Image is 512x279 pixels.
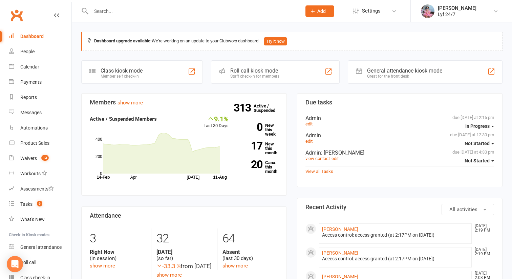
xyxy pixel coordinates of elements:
[239,122,262,132] strong: 0
[101,67,143,74] div: Class kiosk mode
[156,228,212,249] div: 32
[20,260,36,265] div: Roll call
[471,224,494,233] time: [DATE] 2:19 PM
[156,262,212,271] div: from [DATE]
[239,142,278,155] a: 17New this month
[471,247,494,256] time: [DATE] 2:19 PM
[222,228,278,249] div: 64
[9,105,71,120] a: Messages
[118,100,143,106] a: show more
[9,212,71,227] a: What's New
[222,249,278,255] strong: Absent
[7,256,23,272] div: Open Intercom Messenger
[239,159,262,170] strong: 20
[230,74,279,79] div: Staff check-in for members
[9,44,71,59] a: People
[305,115,494,121] div: Admin
[20,244,62,250] div: General attendance
[20,110,42,115] div: Messages
[305,204,494,211] h3: Recent Activity
[20,156,37,161] div: Waivers
[305,121,313,126] a: edit
[305,139,313,144] a: edit
[37,201,42,206] span: 6
[90,228,146,249] div: 3
[305,150,494,156] div: Admin
[305,5,334,17] button: Add
[239,123,278,136] a: 0New this week
[264,37,287,45] button: Try it now
[421,4,434,18] img: thumb_image1747747990.png
[239,160,278,174] a: 20Canx. this month
[305,169,333,174] a: View all Tasks
[322,256,469,262] div: Access control: access granted (at 2:17PM on [DATE])
[20,64,39,69] div: Calendar
[204,115,229,122] div: 9.1%
[305,132,494,139] div: Admin
[9,197,71,212] a: Tasks 6
[465,141,490,146] span: Not Started
[9,59,71,75] a: Calendar
[449,206,477,213] span: All activities
[254,99,283,118] a: 313Active / Suspended
[222,263,248,269] a: show more
[90,212,278,219] h3: Attendance
[9,136,71,151] a: Product Sales
[465,158,490,163] span: Not Started
[9,90,71,105] a: Reports
[90,116,157,122] strong: Active / Suspended Members
[9,181,71,197] a: Assessments
[438,11,476,17] div: Lyf 24/7
[9,75,71,90] a: Payments
[90,249,146,255] strong: Right Now
[322,250,358,256] a: [PERSON_NAME]
[101,74,143,79] div: Member self check-in
[20,49,35,54] div: People
[367,67,442,74] div: General attendance kiosk mode
[90,99,278,106] h3: Members
[20,201,33,207] div: Tasks
[230,67,279,74] div: Roll call kiosk mode
[442,204,494,215] button: All activities
[9,151,71,166] a: Waivers 13
[9,29,71,44] a: Dashboard
[9,120,71,136] a: Automations
[322,232,469,238] div: Access control: access granted (at 2:17PM on [DATE])
[20,79,42,85] div: Payments
[94,38,152,43] strong: Dashboard upgrade available:
[9,255,71,270] a: Roll call
[317,8,326,14] span: Add
[81,32,503,51] div: We're working on an update to your Clubworx dashboard.
[465,137,494,150] button: Not Started
[41,155,49,161] span: 13
[332,156,339,161] a: edit
[9,166,71,181] a: Workouts
[20,217,45,222] div: What's New
[305,99,494,106] h3: Due tasks
[20,125,48,131] div: Automations
[305,156,330,161] a: view contact
[321,150,364,156] span: : [PERSON_NAME]
[465,120,494,132] button: In Progress
[438,5,476,11] div: [PERSON_NAME]
[9,240,71,255] a: General attendance kiosk mode
[322,226,358,232] a: [PERSON_NAME]
[20,186,54,192] div: Assessments
[367,74,442,79] div: Great for the front desk
[222,249,278,262] div: (last 30 days)
[20,34,44,39] div: Dashboard
[89,6,297,16] input: Search...
[362,3,381,19] span: Settings
[156,263,180,270] span: -33.3 %
[204,115,229,129] div: Last 30 Days
[20,171,41,176] div: Workouts
[20,140,49,146] div: Product Sales
[90,263,115,269] a: show more
[234,103,254,113] strong: 313
[90,249,146,262] div: (in session)
[156,249,212,262] div: (so far)
[8,7,25,24] a: Clubworx
[20,95,37,100] div: Reports
[465,155,494,167] button: Not Started
[239,141,262,151] strong: 17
